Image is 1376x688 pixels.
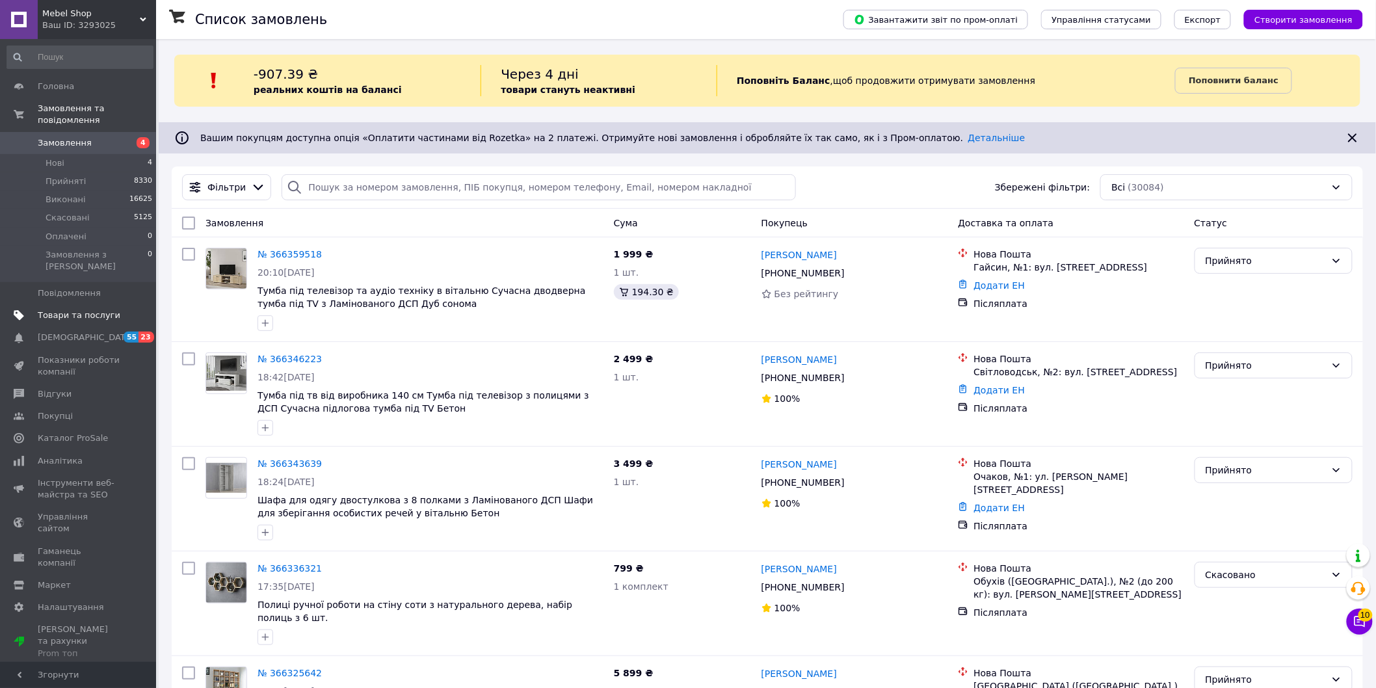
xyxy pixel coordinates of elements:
[38,103,156,126] span: Замовлення та повідомлення
[1206,672,1326,687] div: Прийнято
[854,14,1018,25] span: Завантажити звіт по пром-оплаті
[973,503,1025,513] a: Додати ЕН
[206,562,246,603] img: Фото товару
[1189,75,1278,85] b: Поповнити баланс
[46,157,64,169] span: Нові
[1174,10,1232,29] button: Експорт
[195,12,327,27] h1: Список замовлень
[973,575,1184,601] div: Обухів ([GEOGRAPHIC_DATA].), №2 (до 200 кг): вул. [PERSON_NAME][STREET_ADDRESS]
[614,354,654,364] span: 2 499 ₴
[129,194,152,205] span: 16625
[1358,608,1373,621] span: 10
[46,194,86,205] span: Виконані
[42,20,156,31] div: Ваш ID: 3293025
[614,218,638,228] span: Cума
[258,668,322,678] a: № 366325642
[148,157,152,169] span: 4
[205,248,247,289] a: Фото товару
[717,65,1175,96] div: , щоб продовжити отримувати замовлення
[614,458,654,469] span: 3 499 ₴
[38,354,120,378] span: Показники роботи компанії
[258,600,572,623] span: Полиці ручної роботи на стіну соти з натурального дерева, набір полиць з 6 шт.
[258,563,322,574] a: № 366336321
[206,463,246,494] img: Фото товару
[38,432,108,444] span: Каталог ProSale
[148,231,152,243] span: 0
[501,66,579,82] span: Через 4 дні
[258,267,315,278] span: 20:10[DATE]
[38,648,120,659] div: Prom топ
[759,473,847,492] div: [PHONE_NUMBER]
[774,393,800,404] span: 100%
[761,667,837,680] a: [PERSON_NAME]
[46,249,148,272] span: Замовлення з [PERSON_NAME]
[614,581,668,592] span: 1 комплект
[134,176,152,187] span: 8330
[205,352,247,394] a: Фото товару
[761,353,837,366] a: [PERSON_NAME]
[38,332,134,343] span: [DEMOGRAPHIC_DATA]
[205,218,263,228] span: Замовлення
[614,477,639,487] span: 1 шт.
[46,231,86,243] span: Оплачені
[38,455,83,467] span: Аналітика
[205,457,247,499] a: Фото товару
[761,248,837,261] a: [PERSON_NAME]
[206,356,246,390] img: Фото товару
[38,579,71,591] span: Маркет
[973,667,1184,680] div: Нова Пошта
[1041,10,1161,29] button: Управління статусами
[258,458,322,469] a: № 366343639
[973,280,1025,291] a: Додати ЕН
[200,133,1025,143] span: Вашим покупцям доступна опція «Оплатити частинами від Rozetka» на 2 платежі. Отримуйте нові замов...
[42,8,140,20] span: Mebel Shop
[973,457,1184,470] div: Нова Пошта
[973,606,1184,619] div: Післяплата
[973,297,1184,310] div: Післяплата
[973,261,1184,274] div: Гайсин, №1: вул. [STREET_ADDRESS]
[774,603,800,613] span: 100%
[38,602,104,613] span: Налаштування
[38,477,120,501] span: Інструменти веб-майстра та SEO
[1195,218,1228,228] span: Статус
[614,284,679,300] div: 194.30 ₴
[1052,15,1151,25] span: Управління статусами
[973,365,1184,378] div: Світловодськ, №2: вул. [STREET_ADDRESS]
[38,137,92,149] span: Замовлення
[973,385,1025,395] a: Додати ЕН
[1206,568,1326,582] div: Скасовано
[614,267,639,278] span: 1 шт.
[207,181,246,194] span: Фільтри
[204,71,224,90] img: :exclamation:
[761,562,837,576] a: [PERSON_NAME]
[973,402,1184,415] div: Післяплата
[501,85,635,95] b: товари стануть неактивні
[258,495,593,518] a: Шафа для одягу двостулкова з 8 полками з Ламінованого ДСП Шафи для зберігання особистих речей у в...
[282,174,796,200] input: Пошук за номером замовлення, ПІБ покупця, номером телефону, Email, номером накладної
[38,310,120,321] span: Товари та послуги
[1185,15,1221,25] span: Експорт
[614,372,639,382] span: 1 шт.
[759,578,847,596] div: [PHONE_NUMBER]
[258,249,322,259] a: № 366359518
[614,668,654,678] span: 5 899 ₴
[258,372,315,382] span: 18:42[DATE]
[46,176,86,187] span: Прийняті
[258,285,586,309] a: Тумба під телевізор та аудіо техніку в вітальню Сучасна дводверна тумба під TV з Ламінованого ДСП...
[973,470,1184,496] div: Очаков, №1: ул. [PERSON_NAME][STREET_ADDRESS]
[258,581,315,592] span: 17:35[DATE]
[1206,463,1326,477] div: Прийнято
[737,75,830,86] b: Поповніть Баланс
[1128,182,1164,192] span: (30084)
[258,390,589,414] a: Тумба під тв від виробника 140 см Тумба під телевізор з полицями з ДСП Сучасна підлогова тумба пі...
[973,520,1184,533] div: Післяплата
[774,498,800,509] span: 100%
[759,369,847,387] div: [PHONE_NUMBER]
[761,218,808,228] span: Покупець
[1175,68,1292,94] a: Поповнити баланс
[139,332,153,343] span: 23
[774,289,839,299] span: Без рейтингу
[843,10,1028,29] button: Завантажити звіт по пром-оплаті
